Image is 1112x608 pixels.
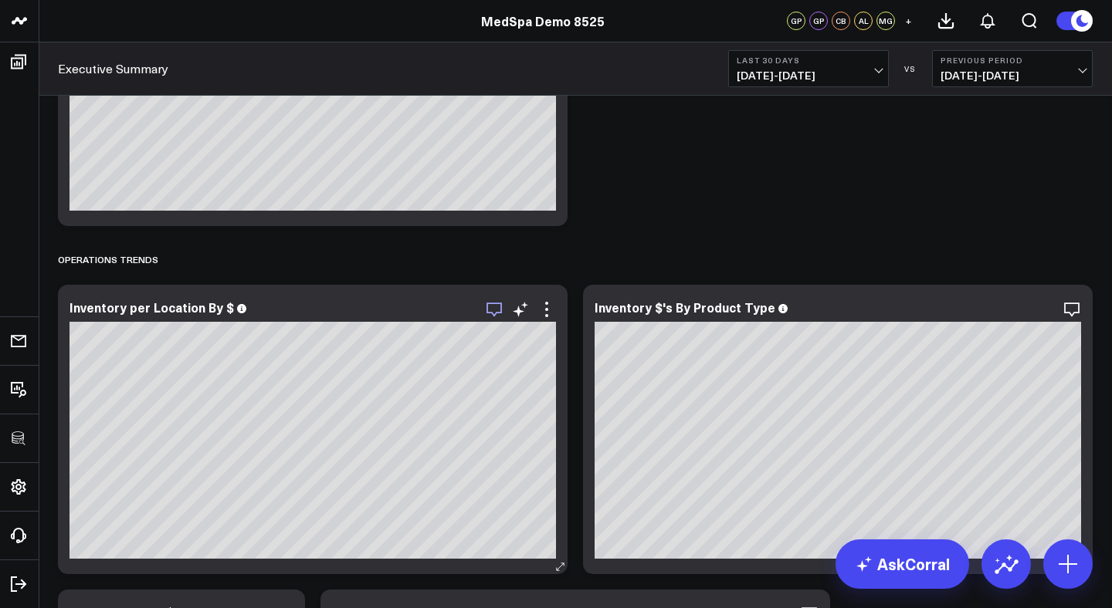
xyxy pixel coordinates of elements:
[897,64,924,73] div: VS
[899,12,917,30] button: +
[58,242,158,277] div: OPERATIONS TRENDS
[595,299,775,316] div: Inventory $'s By Product Type
[854,12,873,30] div: AL
[787,12,805,30] div: GP
[5,570,34,598] a: Log Out
[932,50,1093,87] button: Previous Period[DATE]-[DATE]
[5,424,34,452] a: SQL Client
[905,15,912,26] span: +
[941,69,1084,82] span: [DATE] - [DATE]
[876,12,895,30] div: MG
[69,299,234,316] div: Inventory per Location By $
[737,56,880,65] b: Last 30 Days
[809,12,828,30] div: GP
[836,539,969,589] a: AskCorral
[481,12,605,29] a: MedSpa Demo 8525
[941,56,1084,65] b: Previous Period
[728,50,889,87] button: Last 30 Days[DATE]-[DATE]
[832,12,850,30] div: CB
[737,69,880,82] span: [DATE] - [DATE]
[58,60,168,77] a: Executive Summary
